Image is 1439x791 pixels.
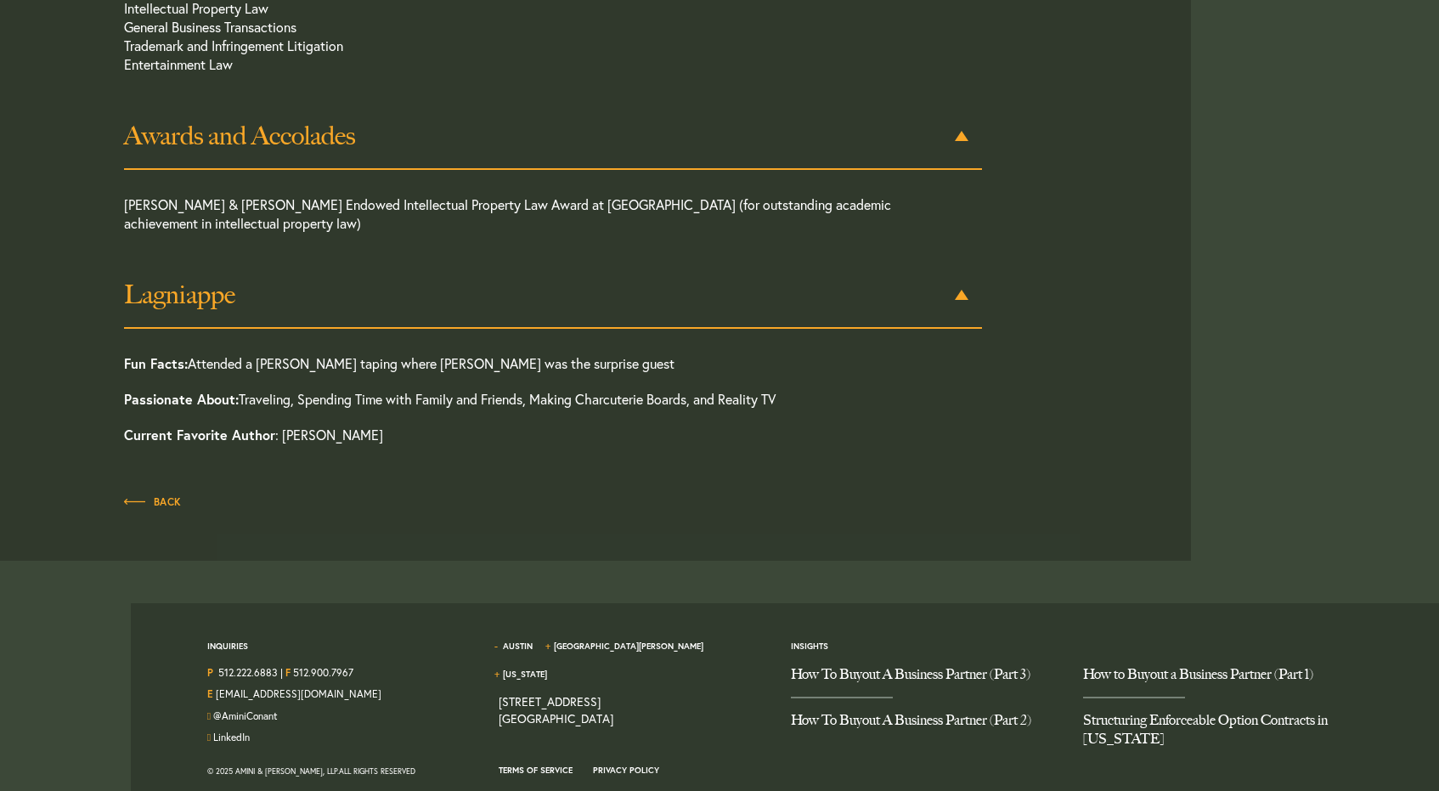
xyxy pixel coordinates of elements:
[218,666,278,679] a: Call us at 5122226883
[791,698,1058,743] a: How To Buyout A Business Partner (Part 2)
[124,195,896,241] p: [PERSON_NAME] & [PERSON_NAME] Endowed Intellectual Property Law Award at [GEOGRAPHIC_DATA] (for o...
[216,687,381,700] a: Email Us
[124,280,982,310] h3: Lagniappe
[593,765,659,776] a: Privacy Policy
[499,693,613,726] a: View on map
[207,666,213,679] strong: P
[213,709,278,722] a: Follow us on Twitter
[124,381,896,417] p: Traveling, Spending Time with Family and Friends, Making Charcuterie Boards, and Reality TV
[554,641,703,652] a: [GEOGRAPHIC_DATA][PERSON_NAME]
[791,665,1058,697] a: How To Buyout A Business Partner (Part 3)
[293,666,353,679] a: 512.900.7967
[124,417,896,453] p: : [PERSON_NAME]
[207,761,474,782] div: © 2025 Amini & [PERSON_NAME], LLP. All Rights Reserved
[1083,665,1350,697] a: How to Buyout a Business Partner (Part 1)
[503,669,547,680] a: [US_STATE]
[207,641,248,665] span: Inquiries
[124,390,239,408] strong: Passionate About:
[280,665,283,683] span: |
[124,121,982,151] h3: Awards and Accolades
[124,354,896,381] p: Attended a [PERSON_NAME] taping where [PERSON_NAME] was the surprise guest
[207,687,213,700] strong: E
[1083,698,1350,761] a: Structuring Enforceable Option Contracts in Texas
[503,641,533,652] a: Austin
[124,497,182,507] span: Back
[124,354,188,372] strong: Fun Facts:
[124,491,182,510] a: Back
[124,426,275,444] strong: Current Favorite Author
[285,666,291,679] strong: F
[213,731,250,743] a: Join us on LinkedIn
[791,641,828,652] a: Insights
[499,765,573,776] a: Terms of Service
